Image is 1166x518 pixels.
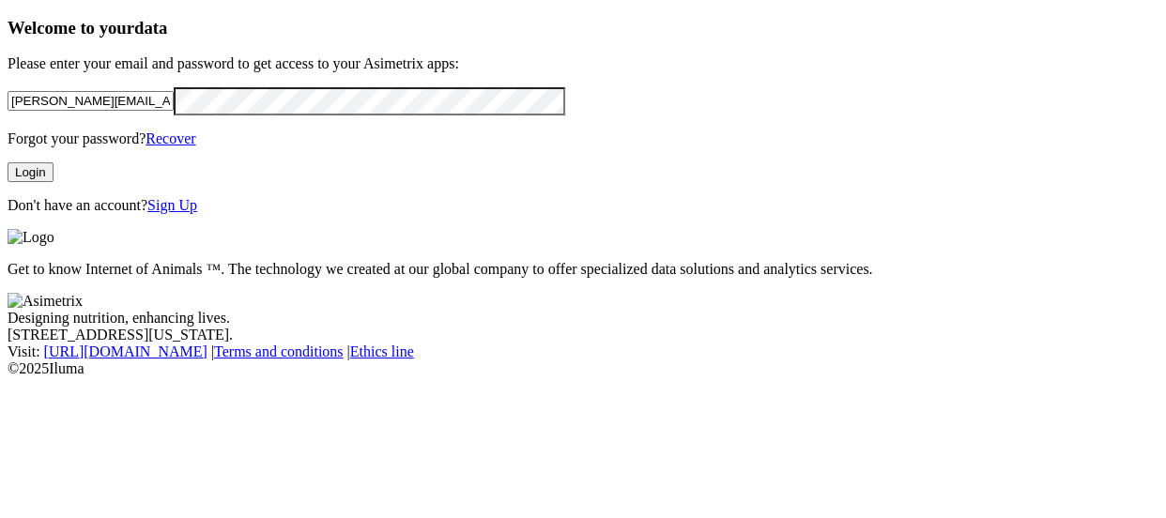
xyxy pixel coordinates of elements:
a: Ethics line [350,343,414,359]
input: Your email [8,91,174,111]
img: Asimetrix [8,293,83,310]
p: Get to know Internet of Animals ™. The technology we created at our global company to offer speci... [8,261,1158,278]
div: Visit : | | [8,343,1158,360]
p: Please enter your email and password to get access to your Asimetrix apps: [8,55,1158,72]
p: Forgot your password? [8,130,1158,147]
a: Terms and conditions [214,343,344,359]
span: data [134,18,167,38]
div: [STREET_ADDRESS][US_STATE]. [8,327,1158,343]
a: Recover [146,130,195,146]
a: Sign Up [147,197,197,213]
button: Login [8,162,54,182]
img: Logo [8,229,54,246]
h3: Welcome to your [8,18,1158,38]
div: Designing nutrition, enhancing lives. [8,310,1158,327]
a: [URL][DOMAIN_NAME] [44,343,207,359]
div: © 2025 Iluma [8,360,1158,377]
p: Don't have an account? [8,197,1158,214]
